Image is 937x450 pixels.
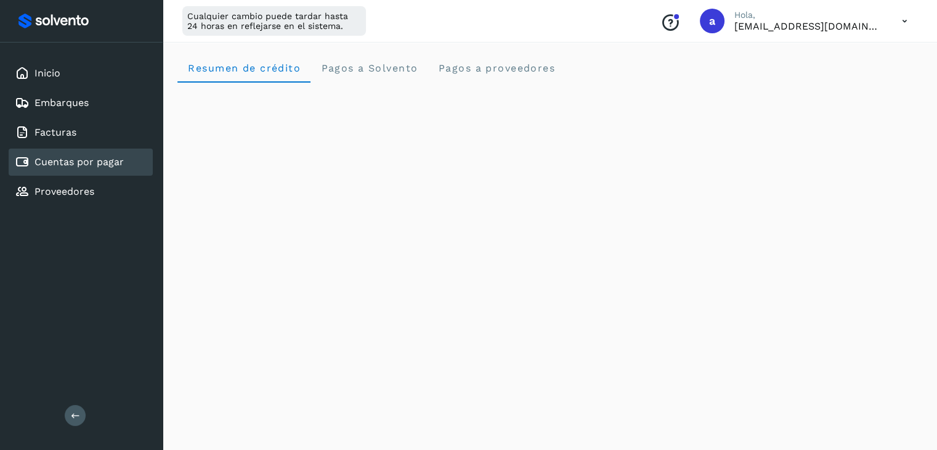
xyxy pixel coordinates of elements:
div: Cuentas por pagar [9,149,153,176]
div: Cualquier cambio puede tardar hasta 24 horas en reflejarse en el sistema. [182,6,366,36]
span: Pagos a proveedores [437,62,555,74]
a: Inicio [34,67,60,79]
div: Facturas [9,119,153,146]
span: Resumen de crédito [187,62,301,74]
a: Facturas [34,126,76,138]
a: Embarques [34,97,89,108]
span: Pagos a Solvento [320,62,418,74]
p: admon@logicen.com.mx [734,20,882,32]
a: Cuentas por pagar [34,156,124,168]
p: Hola, [734,10,882,20]
div: Proveedores [9,178,153,205]
a: Proveedores [34,186,94,197]
div: Inicio [9,60,153,87]
div: Embarques [9,89,153,117]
